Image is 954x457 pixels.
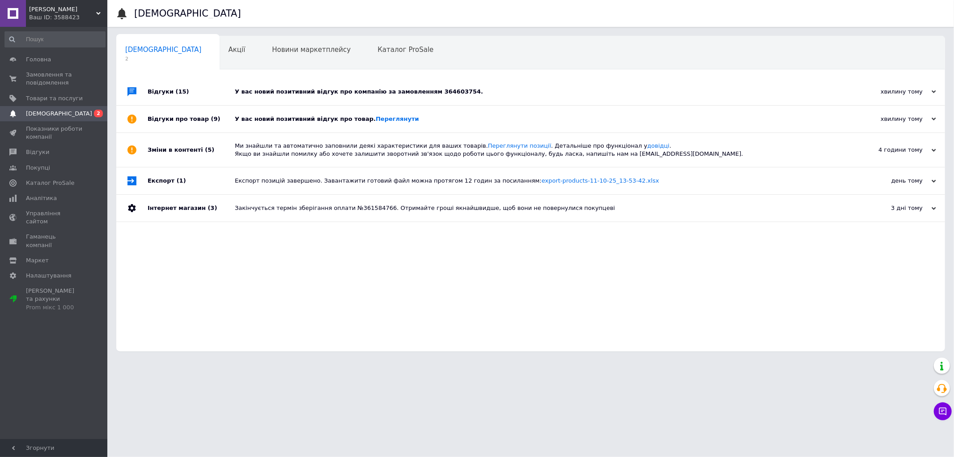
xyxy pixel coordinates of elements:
div: У вас новий позитивний відгук про компанію за замовленням 364603754. [235,88,847,96]
div: 4 години тому [847,146,936,154]
div: день тому [847,177,936,185]
span: Показники роботи компанії [26,125,83,141]
div: Інтернет магазин [148,195,235,222]
span: Замовлення та повідомлення [26,71,83,87]
button: Чат з покупцем [934,402,952,420]
span: Товари та послуги [26,94,83,103]
div: Ваш ID: 3588423 [29,13,107,21]
span: [PERSON_NAME] та рахунки [26,287,83,312]
div: Ми знайшли та автоматично заповнили деякі характеристики для ваших товарів. . Детальніше про функ... [235,142,847,158]
span: Аналітика [26,194,57,202]
span: (1) [177,177,186,184]
span: Каталог ProSale [26,179,74,187]
div: Відгуки [148,78,235,105]
span: Гаманець компанії [26,233,83,249]
div: Експорт [148,167,235,194]
span: 2 [125,56,202,62]
span: [DEMOGRAPHIC_DATA] [125,46,202,54]
span: Fistashka [29,5,96,13]
span: Налаштування [26,272,72,280]
div: 3 дні тому [847,204,936,212]
div: У вас новий позитивний відгук про товар. [235,115,847,123]
div: Експорт позицій завершено. Завантажити готовий файл можна протягом 12 годин за посиланням: [235,177,847,185]
div: хвилину тому [847,88,936,96]
span: Відгуки [26,148,49,156]
span: (15) [176,88,189,95]
span: Головна [26,56,51,64]
span: Новини маркетплейсу [272,46,351,54]
input: Пошук [4,31,106,47]
div: Prom мікс 1 000 [26,303,83,312]
h1: [DEMOGRAPHIC_DATA] [134,8,241,19]
span: 2 [94,110,103,117]
a: довідці [647,142,670,149]
span: Маркет [26,256,49,265]
span: Каталог ProSale [377,46,433,54]
span: (5) [205,146,214,153]
span: [DEMOGRAPHIC_DATA] [26,110,92,118]
div: Зміни в контенті [148,133,235,167]
a: export-products-11-10-25_13-53-42.xlsx [542,177,659,184]
div: Відгуки про товар [148,106,235,132]
span: Покупці [26,164,50,172]
div: хвилину тому [847,115,936,123]
a: Переглянути [376,115,419,122]
span: (3) [208,205,217,211]
a: Переглянути позиції [488,142,551,149]
span: (9) [211,115,220,122]
span: Управління сайтом [26,209,83,226]
span: Акції [229,46,246,54]
div: Закінчується термін зберігання оплати №361584766. Отримайте гроші якнайшвидше, щоб вони не поверн... [235,204,847,212]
